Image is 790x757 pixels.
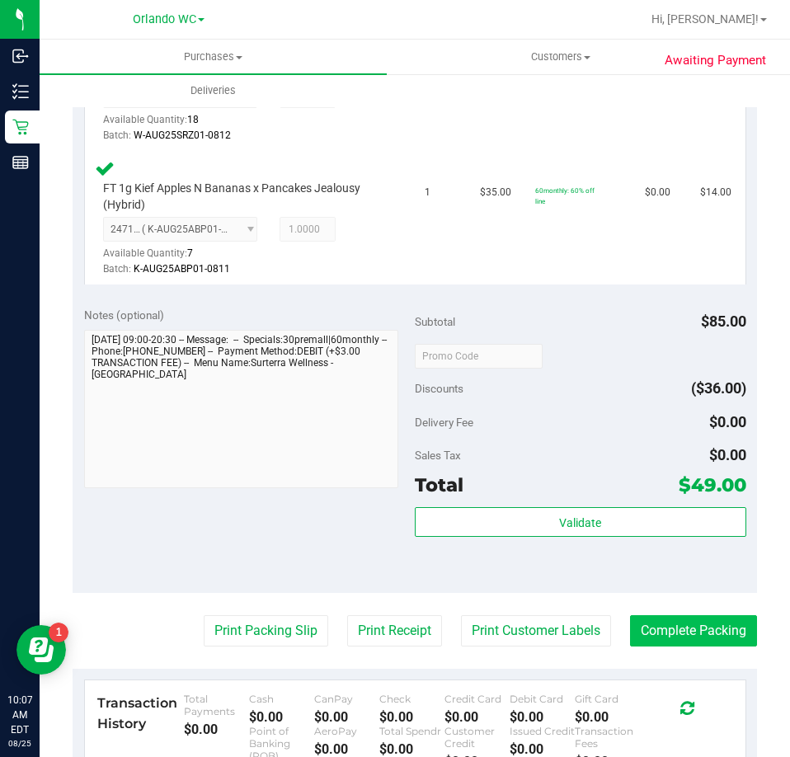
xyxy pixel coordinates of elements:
[575,709,640,725] div: $0.00
[630,615,757,647] button: Complete Packing
[379,725,444,737] div: Total Spendr
[679,473,746,496] span: $49.00
[700,185,731,200] span: $14.00
[510,709,575,725] div: $0.00
[12,48,29,64] inline-svg: Inbound
[133,12,196,26] span: Orlando WC
[535,186,595,205] span: 60monthly: 60% off line
[575,725,640,750] div: Transaction Fees
[388,49,733,64] span: Customers
[134,263,230,275] span: K-AUG25ABP01-0811
[103,108,266,140] div: Available Quantity:
[444,725,510,750] div: Customer Credit
[575,693,640,705] div: Gift Card
[249,709,314,725] div: $0.00
[415,507,746,537] button: Validate
[510,741,575,757] div: $0.00
[187,114,199,125] span: 18
[314,741,379,757] div: $0.00
[347,615,442,647] button: Print Receipt
[651,12,759,26] span: Hi, [PERSON_NAME]!
[415,344,543,369] input: Promo Code
[415,374,463,403] span: Discounts
[40,49,387,64] span: Purchases
[16,625,66,675] iframe: Resource center
[480,185,511,200] span: $35.00
[379,693,444,705] div: Check
[387,40,734,74] a: Customers
[709,446,746,463] span: $0.00
[103,129,131,141] span: Batch:
[314,709,379,725] div: $0.00
[379,741,444,757] div: $0.00
[187,247,193,259] span: 7
[7,693,32,737] p: 10:07 AM EDT
[709,413,746,430] span: $0.00
[314,693,379,705] div: CanPay
[645,185,670,200] span: $0.00
[12,83,29,100] inline-svg: Inventory
[84,308,164,322] span: Notes (optional)
[314,725,379,737] div: AeroPay
[425,185,430,200] span: 1
[184,722,249,737] div: $0.00
[103,242,266,274] div: Available Quantity:
[415,473,463,496] span: Total
[40,40,387,74] a: Purchases
[701,313,746,330] span: $85.00
[103,263,131,275] span: Batch:
[559,516,601,529] span: Validate
[665,51,766,70] span: Awaiting Payment
[134,129,231,141] span: W-AUG25SRZ01-0812
[12,119,29,135] inline-svg: Retail
[184,693,249,717] div: Total Payments
[461,615,611,647] button: Print Customer Labels
[379,709,444,725] div: $0.00
[40,73,387,108] a: Deliveries
[691,379,746,397] span: ($36.00)
[168,83,258,98] span: Deliveries
[510,693,575,705] div: Debit Card
[415,416,473,429] span: Delivery Fee
[510,725,575,737] div: Issued Credit
[103,181,383,212] span: FT 1g Kief Apples N Bananas x Pancakes Jealousy (Hybrid)
[12,154,29,171] inline-svg: Reports
[249,693,314,705] div: Cash
[7,737,32,750] p: 08/25
[444,709,510,725] div: $0.00
[444,693,510,705] div: Credit Card
[204,615,328,647] button: Print Packing Slip
[415,449,461,462] span: Sales Tax
[49,623,68,642] iframe: Resource center unread badge
[415,315,455,328] span: Subtotal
